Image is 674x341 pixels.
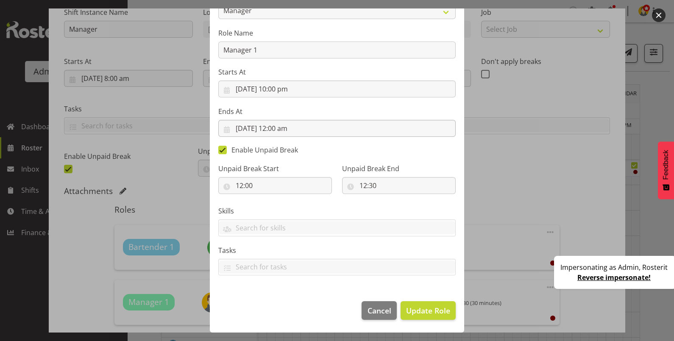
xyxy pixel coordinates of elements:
[362,301,396,320] button: Cancel
[560,262,668,272] p: Impersonating as Admin, Rosterit
[218,67,456,77] label: Starts At
[342,164,456,174] label: Unpaid Break End
[342,177,456,194] input: Click to select...
[219,221,455,234] input: Search for skills
[658,141,674,199] button: Feedback - Show survey
[662,150,670,180] span: Feedback
[406,305,450,316] span: Update Role
[218,206,456,216] label: Skills
[368,305,391,316] span: Cancel
[218,120,456,137] input: Click to select...
[218,164,332,174] label: Unpaid Break Start
[218,28,456,38] label: Role Name
[218,245,456,255] label: Tasks
[219,261,455,274] input: Search for tasks
[218,177,332,194] input: Click to select...
[227,146,298,154] span: Enable Unpaid Break
[401,301,456,320] button: Update Role
[218,42,456,58] input: E.g. Waiter 1
[218,80,456,97] input: Click to select...
[577,273,651,282] a: Reverse impersonate!
[218,106,456,116] label: Ends At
